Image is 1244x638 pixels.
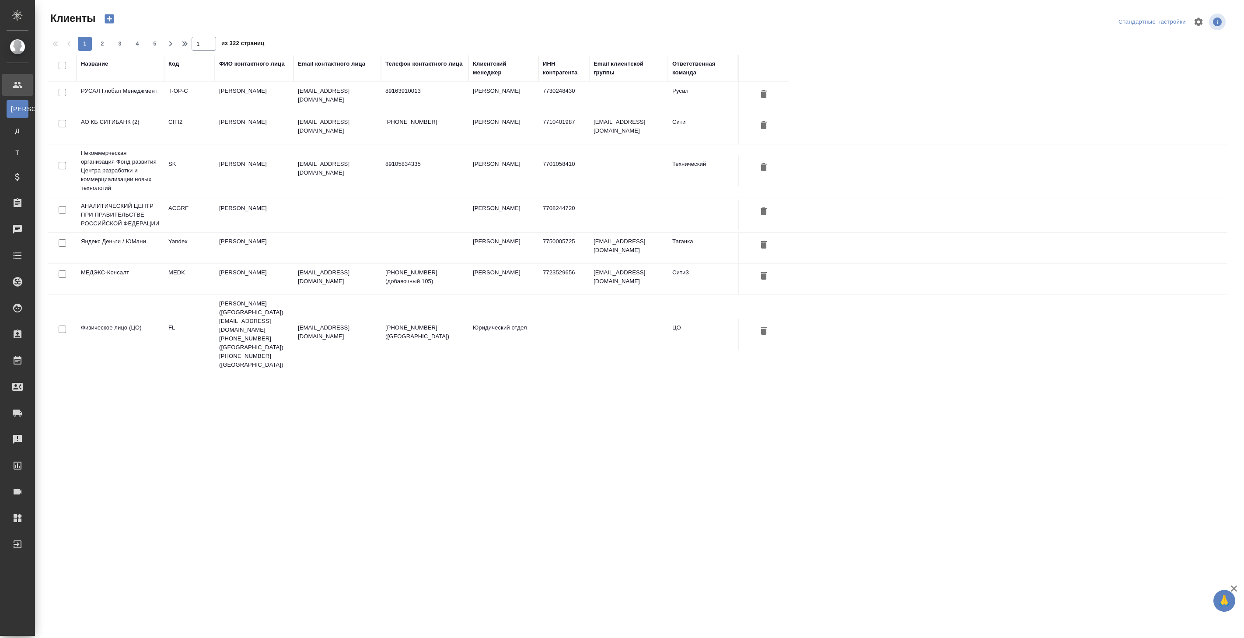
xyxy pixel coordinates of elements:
p: [EMAIL_ADDRESS][DOMAIN_NAME] [298,160,377,177]
p: 89105834335 [385,160,464,168]
td: 7710401987 [538,113,589,144]
p: [EMAIL_ADDRESS][DOMAIN_NAME] [298,118,377,135]
p: [EMAIL_ADDRESS][DOMAIN_NAME] [298,323,377,341]
span: Посмотреть информацию [1209,14,1227,30]
td: АНАЛИТИЧЕСКИЙ ЦЕНТР ПРИ ПРАВИТЕЛЬСТВЕ РОССИЙСКОЙ ФЕДЕРАЦИИ [77,197,164,232]
td: [PERSON_NAME] [215,113,294,144]
div: split button [1116,15,1188,29]
p: [PHONE_NUMBER] [385,118,464,126]
td: РУСАЛ Глобал Менеджмент [77,82,164,113]
span: Т [11,148,24,157]
div: Email клиентской группы [594,60,664,77]
td: [PERSON_NAME] [468,82,538,113]
span: Настроить таблицу [1188,11,1209,32]
td: [PERSON_NAME] [215,233,294,263]
p: [PHONE_NUMBER] (добавочный 105) [385,268,464,286]
td: [PERSON_NAME] [468,200,538,230]
td: [PERSON_NAME] ([GEOGRAPHIC_DATA]) [EMAIL_ADDRESS][DOMAIN_NAME] [PHONE_NUMBER] ([GEOGRAPHIC_DATA])... [215,295,294,374]
button: 2 [95,37,109,51]
td: ACGRF [164,200,215,230]
span: Д [11,126,24,135]
span: Клиенты [48,11,95,25]
button: Удалить [756,87,771,103]
a: [PERSON_NAME] [7,100,28,118]
td: [PERSON_NAME] [215,82,294,113]
button: Удалить [756,160,771,176]
td: ЦО [668,319,738,350]
td: 7701058410 [538,155,589,186]
td: Яндекс Деньги / ЮМани [77,233,164,263]
button: Удалить [756,323,771,340]
span: 🙏 [1217,592,1232,610]
td: 7723529656 [538,264,589,294]
button: Удалить [756,204,771,220]
td: SK [164,155,215,186]
td: Yandex [164,233,215,263]
span: из 322 страниц [221,38,264,51]
td: Сити3 [668,264,738,294]
td: Русал [668,82,738,113]
div: Телефон контактного лица [385,60,463,68]
td: Технический [668,155,738,186]
td: MEDK [164,264,215,294]
td: - [538,319,589,350]
td: Физическое лицо (ЦО) [77,319,164,350]
td: 7730248430 [538,82,589,113]
td: [PERSON_NAME] [468,233,538,263]
span: 2 [95,39,109,48]
td: [EMAIL_ADDRESS][DOMAIN_NAME] [589,233,668,263]
button: Удалить [756,268,771,284]
p: [EMAIL_ADDRESS][DOMAIN_NAME] [298,268,377,286]
span: 3 [113,39,127,48]
td: МЕДЭКС-Консалт [77,264,164,294]
td: [PERSON_NAME] [215,200,294,230]
button: 🙏 [1213,590,1235,612]
td: CITI2 [164,113,215,144]
span: 5 [148,39,162,48]
td: [PERSON_NAME] [468,155,538,186]
div: Email контактного лица [298,60,365,68]
td: [PERSON_NAME] [215,264,294,294]
button: 4 [130,37,144,51]
td: T-OP-C [164,82,215,113]
p: 89163910013 [385,87,464,95]
td: [PERSON_NAME] [468,113,538,144]
button: 3 [113,37,127,51]
button: 5 [148,37,162,51]
button: Удалить [756,237,771,253]
td: Сити [668,113,738,144]
td: [EMAIL_ADDRESS][DOMAIN_NAME] [589,264,668,294]
p: [EMAIL_ADDRESS][DOMAIN_NAME] [298,87,377,104]
td: Таганка [668,233,738,263]
td: 7708244720 [538,200,589,230]
button: Удалить [756,118,771,134]
td: [PERSON_NAME] [215,155,294,186]
div: Название [81,60,108,68]
td: [PERSON_NAME] [468,264,538,294]
td: 7750005725 [538,233,589,263]
td: FL [164,319,215,350]
p: [PHONE_NUMBER] ([GEOGRAPHIC_DATA]) [385,323,464,341]
td: Некоммерческая организация Фонд развития Центра разработки и коммерциализации новых технологий [77,144,164,197]
td: [EMAIL_ADDRESS][DOMAIN_NAME] [589,113,668,144]
div: Ответственная команда [672,60,734,77]
td: АО КБ СИТИБАНК (2) [77,113,164,144]
td: Юридический отдел [468,319,538,350]
a: Т [7,144,28,161]
div: ИНН контрагента [543,60,585,77]
button: Создать [99,11,120,26]
div: Код [168,60,179,68]
span: [PERSON_NAME] [11,105,24,113]
span: 4 [130,39,144,48]
div: Клиентский менеджер [473,60,534,77]
div: ФИО контактного лица [219,60,285,68]
a: Д [7,122,28,140]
